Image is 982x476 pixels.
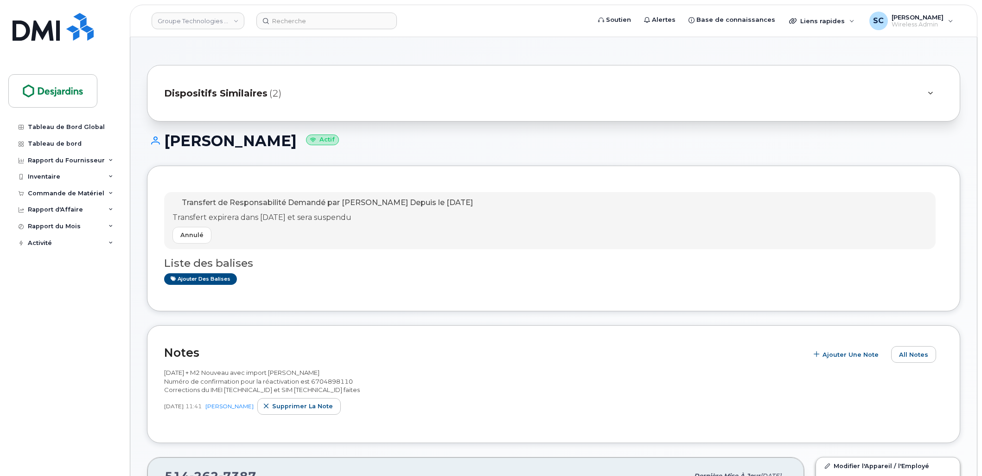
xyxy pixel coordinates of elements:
span: 11:41 [185,402,202,410]
span: [DATE] [164,402,184,410]
span: Dispositifs Similaires [164,87,268,100]
span: Supprimer la note [272,402,333,411]
span: Transfert de Responsabilité Demandé par [PERSON_NAME] Depuis le [DATE] [182,198,473,207]
button: Ajouter une Note [808,346,886,363]
button: Annulé [172,227,211,244]
span: [DATE] + M2 Nouveau avec import [PERSON_NAME] Numéro de confirmation pour la réactivation est 670... [164,369,360,393]
span: Annulé [180,231,204,239]
span: Ajouter une Note [823,350,879,359]
span: All Notes [899,350,928,359]
button: All Notes [891,346,936,363]
h1: [PERSON_NAME] [147,133,960,149]
small: Actif [306,135,339,145]
p: Transfert expirera dans [DATE] et sera suspendu [172,212,473,223]
span: (2) [269,87,281,100]
a: Modifier l'Appareil / l'Employé [816,457,960,474]
a: Ajouter des balises [164,273,237,285]
h3: Liste des balises [164,257,943,269]
h2: Notes [164,346,803,360]
button: Supprimer la note [257,398,341,415]
a: [PERSON_NAME] [205,403,254,410]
